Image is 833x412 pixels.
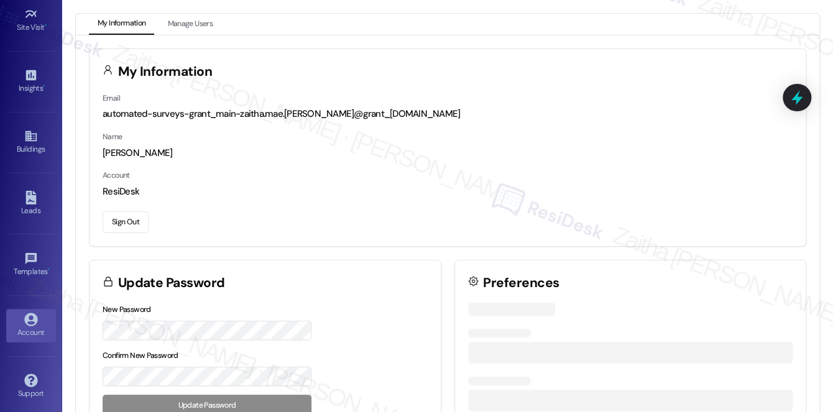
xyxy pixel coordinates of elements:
[103,304,151,314] label: New Password
[103,350,178,360] label: Confirm New Password
[43,82,45,91] span: •
[6,4,56,37] a: Site Visit •
[483,277,559,290] h3: Preferences
[118,277,225,290] h3: Update Password
[6,309,56,342] a: Account
[103,185,793,198] div: ResiDesk
[103,170,130,180] label: Account
[103,147,793,160] div: [PERSON_NAME]
[6,370,56,403] a: Support
[118,65,213,78] h3: My Information
[48,265,50,274] span: •
[6,248,56,282] a: Templates •
[45,21,47,30] span: •
[103,108,793,121] div: automated-surveys-grant_main-zaitha.mae.[PERSON_NAME]@grant_[DOMAIN_NAME]
[103,211,149,233] button: Sign Out
[89,14,154,35] button: My Information
[6,187,56,221] a: Leads
[6,126,56,159] a: Buildings
[6,65,56,98] a: Insights •
[103,93,120,103] label: Email
[103,132,122,142] label: Name
[159,14,221,35] button: Manage Users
